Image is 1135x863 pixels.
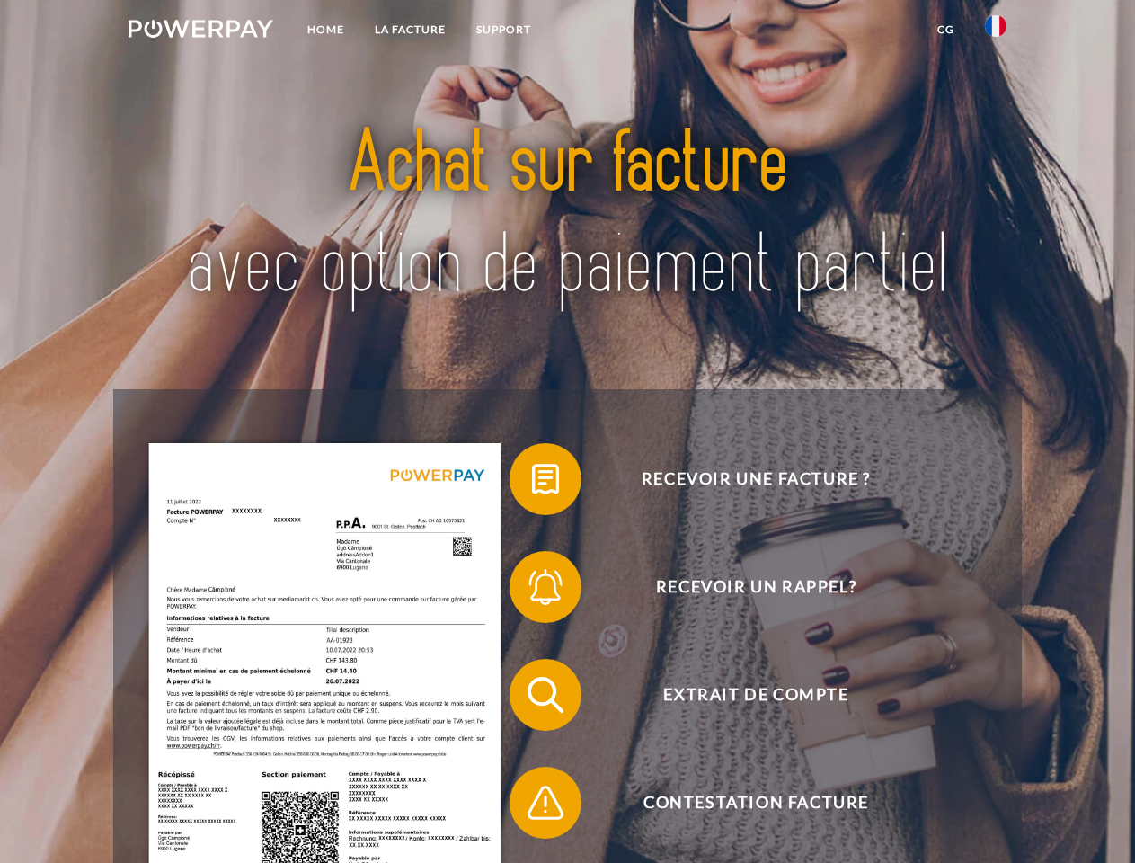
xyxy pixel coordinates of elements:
[510,767,977,839] button: Contestation Facture
[359,13,461,46] a: LA FACTURE
[523,780,568,825] img: qb_warning.svg
[510,443,977,515] button: Recevoir une facture ?
[129,20,273,38] img: logo-powerpay-white.svg
[536,551,976,623] span: Recevoir un rappel?
[536,443,976,515] span: Recevoir une facture ?
[292,13,359,46] a: Home
[510,659,977,731] button: Extrait de compte
[922,13,970,46] a: CG
[510,551,977,623] button: Recevoir un rappel?
[536,767,976,839] span: Contestation Facture
[985,15,1006,37] img: fr
[536,659,976,731] span: Extrait de compte
[523,457,568,502] img: qb_bill.svg
[523,672,568,717] img: qb_search.svg
[172,86,963,344] img: title-powerpay_fr.svg
[523,565,568,609] img: qb_bell.svg
[461,13,546,46] a: Support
